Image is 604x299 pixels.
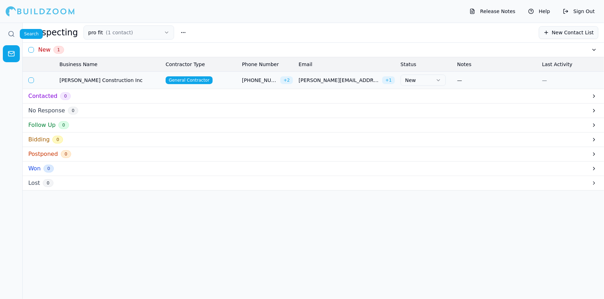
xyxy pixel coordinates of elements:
div: — [542,77,599,84]
span: 1 [53,46,64,54]
h3: Bidding [28,135,50,144]
p: Search [24,31,39,37]
span: 0 [43,179,53,187]
h3: Lost [28,179,40,187]
span: 0 [61,150,71,158]
th: Status [398,57,454,71]
th: Business Name [57,57,163,71]
span: 0 [60,92,71,100]
span: 0 [58,121,69,129]
th: Contractor Type [163,57,239,71]
span: [PERSON_NAME][EMAIL_ADDRESS][DOMAIN_NAME] [299,77,379,84]
span: 0 [68,107,79,115]
span: + 2 [280,76,293,84]
button: New Contact List [539,26,598,39]
span: + 1 [382,76,395,84]
span: 0 [44,165,54,172]
h3: Won [28,164,41,173]
h3: Postponed [28,150,58,158]
h3: New [38,46,51,54]
span: General Contractor [166,76,213,84]
th: Phone Number [239,57,296,71]
span: 0 [52,136,63,143]
h3: Contacted [28,92,57,100]
h3: No Response [28,106,65,115]
button: Release Notes [466,6,519,17]
button: Sign Out [559,6,598,17]
button: Help [525,6,554,17]
h3: Follow Up [28,121,56,129]
th: Notes [454,57,539,71]
h1: Prospecting [28,27,78,38]
span: [PERSON_NAME] Construction Inc [59,77,160,84]
th: Email [296,57,398,71]
div: — [457,77,536,84]
span: [PHONE_NUMBER] [242,77,277,84]
th: Last Activity [539,57,602,71]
